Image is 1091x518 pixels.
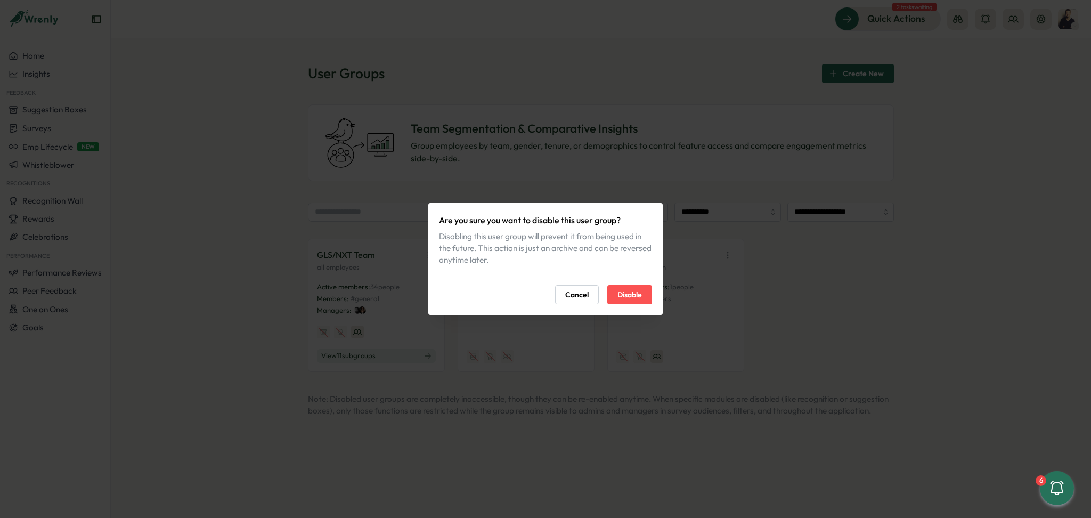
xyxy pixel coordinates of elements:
div: Disabling this user group will prevent it from being used in the future. This action is just an a... [439,231,652,266]
div: 6 [1036,475,1046,486]
button: Cancel [555,285,599,304]
button: 6 [1040,471,1074,505]
button: Disable [607,285,652,304]
p: Are you sure you want to disable this user group? [439,214,652,227]
span: Disable [617,286,642,304]
span: Cancel [565,286,589,304]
